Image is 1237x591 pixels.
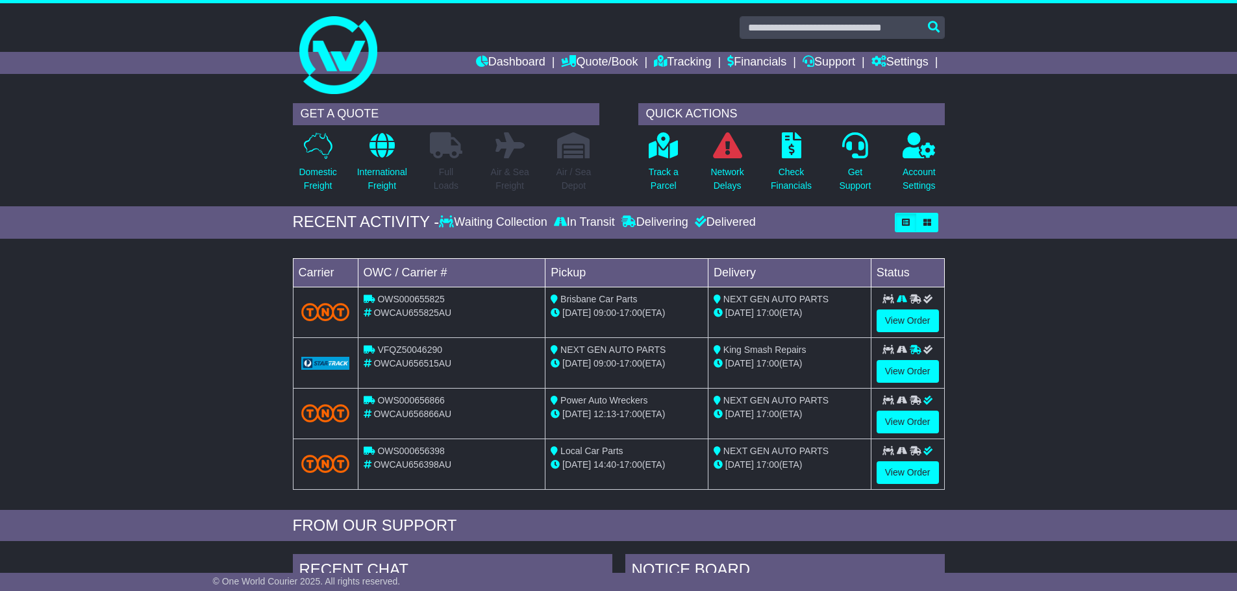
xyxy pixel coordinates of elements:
[723,294,829,304] span: NEXT GEN AUTO PARTS
[301,303,350,320] img: TNT_Domestic.png
[561,52,638,74] a: Quote/Book
[725,358,754,368] span: [DATE]
[491,165,529,193] p: Air & Sea Freight
[839,165,871,193] p: Get Support
[723,395,829,405] span: NEXT GEN AUTO PARTS
[803,52,855,74] a: Support
[619,358,642,368] span: 17:00
[357,165,407,193] p: International Freight
[562,358,591,368] span: [DATE]
[377,344,442,355] span: VFQZ50046290
[293,213,440,232] div: RECENT ACTIVITY -
[439,215,550,230] div: Waiting Collection
[619,459,642,470] span: 17:00
[877,411,939,433] a: View Order
[654,52,711,74] a: Tracking
[293,103,599,125] div: GET A QUOTE
[903,165,936,193] p: Account Settings
[594,308,616,318] span: 09:00
[902,132,936,200] a: AccountSettings
[725,409,754,419] span: [DATE]
[619,308,642,318] span: 17:00
[358,258,545,287] td: OWC / Carrier #
[714,306,866,320] div: (ETA)
[708,258,871,287] td: Delivery
[714,357,866,370] div: (ETA)
[301,455,350,472] img: TNT_Domestic.png
[373,459,451,470] span: OWCAU656398AU
[551,215,618,230] div: In Transit
[871,52,929,74] a: Settings
[562,308,591,318] span: [DATE]
[638,103,945,125] div: QUICK ACTIONS
[649,165,679,193] p: Track a Parcel
[213,576,401,586] span: © One World Courier 2025. All rights reserved.
[562,459,591,470] span: [DATE]
[373,409,451,419] span: OWCAU656866AU
[594,409,616,419] span: 12:13
[594,459,616,470] span: 14:40
[725,459,754,470] span: [DATE]
[877,360,939,383] a: View Order
[710,132,744,200] a: NetworkDelays
[545,258,708,287] td: Pickup
[293,258,358,287] td: Carrier
[356,132,408,200] a: InternationalFreight
[756,409,779,419] span: 17:00
[771,165,812,193] p: Check Financials
[556,165,592,193] p: Air / Sea Depot
[551,306,703,320] div: - (ETA)
[648,132,679,200] a: Track aParcel
[560,344,666,355] span: NEXT GEN AUTO PARTS
[301,357,350,370] img: GetCarrierServiceLogo
[723,344,806,355] span: King Smash Repairs
[714,458,866,472] div: (ETA)
[560,446,623,456] span: Local Car Parts
[373,358,451,368] span: OWCAU656515AU
[692,215,756,230] div: Delivered
[560,395,647,405] span: Power Auto Wreckers
[877,309,939,332] a: View Order
[756,358,779,368] span: 17:00
[618,215,692,230] div: Delivering
[293,516,945,535] div: FROM OUR SUPPORT
[756,459,779,470] span: 17:00
[770,132,812,200] a: CheckFinancials
[430,165,462,193] p: Full Loads
[377,294,445,304] span: OWS000655825
[476,52,545,74] a: Dashboard
[551,407,703,421] div: - (ETA)
[377,446,445,456] span: OWS000656398
[377,395,445,405] span: OWS000656866
[298,132,337,200] a: DomesticFreight
[871,258,944,287] td: Status
[293,554,612,589] div: RECENT CHAT
[551,458,703,472] div: - (ETA)
[373,308,451,318] span: OWCAU655825AU
[301,404,350,422] img: TNT_Domestic.png
[299,165,336,193] p: Domestic Freight
[756,308,779,318] span: 17:00
[727,52,786,74] a: Financials
[594,358,616,368] span: 09:00
[562,409,591,419] span: [DATE]
[714,407,866,421] div: (ETA)
[551,357,703,370] div: - (ETA)
[838,132,871,200] a: GetSupport
[625,554,945,589] div: NOTICE BOARD
[619,409,642,419] span: 17:00
[710,165,743,193] p: Network Delays
[877,461,939,484] a: View Order
[560,294,637,304] span: Brisbane Car Parts
[725,308,754,318] span: [DATE]
[723,446,829,456] span: NEXT GEN AUTO PARTS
